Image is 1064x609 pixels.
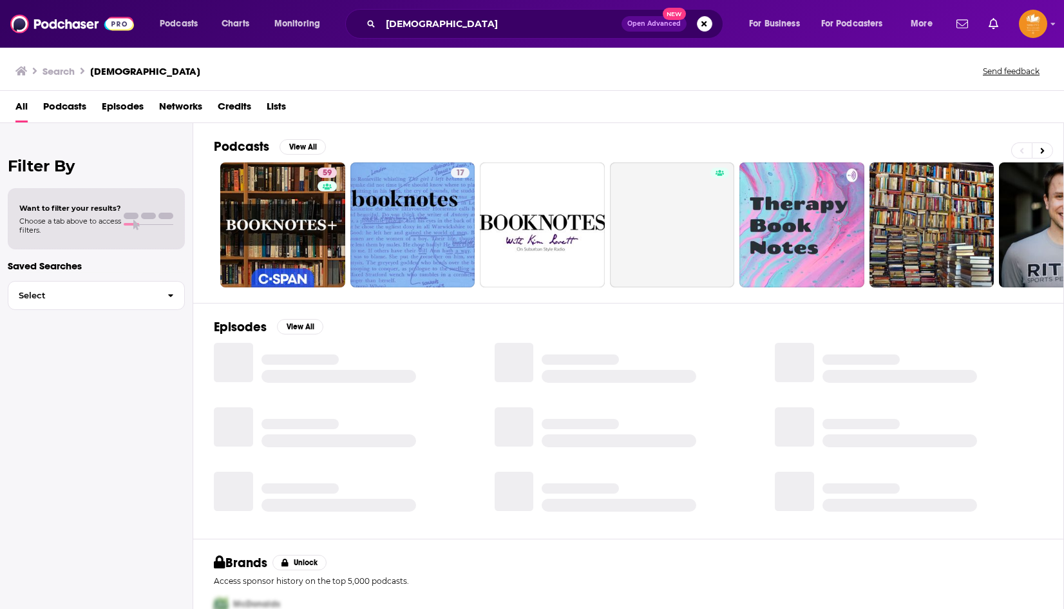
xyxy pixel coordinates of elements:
button: Show profile menu [1019,10,1047,38]
button: View All [277,319,323,334]
img: User Profile [1019,10,1047,38]
a: 59 [220,162,345,287]
span: More [911,15,933,33]
span: Logged in as ShreveWilliams [1019,10,1047,38]
div: Search podcasts, credits, & more... [357,9,736,39]
a: Podcasts [43,96,86,122]
button: Send feedback [979,66,1043,77]
button: open menu [265,14,337,34]
p: Saved Searches [8,260,185,272]
button: open menu [902,14,949,34]
span: Select [8,291,157,300]
a: 59 [318,168,337,178]
span: 59 [323,167,332,180]
h2: Episodes [214,319,267,335]
img: Podchaser - Follow, Share and Rate Podcasts [10,12,134,36]
p: Access sponsor history on the top 5,000 podcasts. [214,576,1043,586]
span: 17 [456,167,464,180]
h3: Search [43,65,75,77]
a: Lists [267,96,286,122]
a: Charts [213,14,257,34]
button: open menu [151,14,214,34]
span: Podcasts [160,15,198,33]
span: Monitoring [274,15,320,33]
button: View All [280,139,326,155]
button: open menu [813,14,902,34]
span: Open Advanced [627,21,681,27]
a: All [15,96,28,122]
h3: [DEMOGRAPHIC_DATA] [90,65,200,77]
span: New [663,8,686,20]
a: PodcastsView All [214,139,326,155]
span: Want to filter your results? [19,204,121,213]
span: For Podcasters [821,15,883,33]
a: Show notifications dropdown [983,13,1003,35]
a: Networks [159,96,202,122]
h2: Brands [214,555,267,571]
a: Episodes [102,96,144,122]
button: open menu [740,14,816,34]
h2: Podcasts [214,139,269,155]
a: 17 [350,162,475,287]
a: Show notifications dropdown [951,13,973,35]
h2: Filter By [8,157,185,175]
input: Search podcasts, credits, & more... [381,14,622,34]
span: Charts [222,15,249,33]
a: 17 [451,168,470,178]
button: Open AdvancedNew [622,16,687,32]
button: Unlock [272,555,327,570]
button: Select [8,281,185,310]
span: For Business [749,15,800,33]
a: EpisodesView All [214,319,323,335]
a: Credits [218,96,251,122]
span: Choose a tab above to access filters. [19,217,121,235]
